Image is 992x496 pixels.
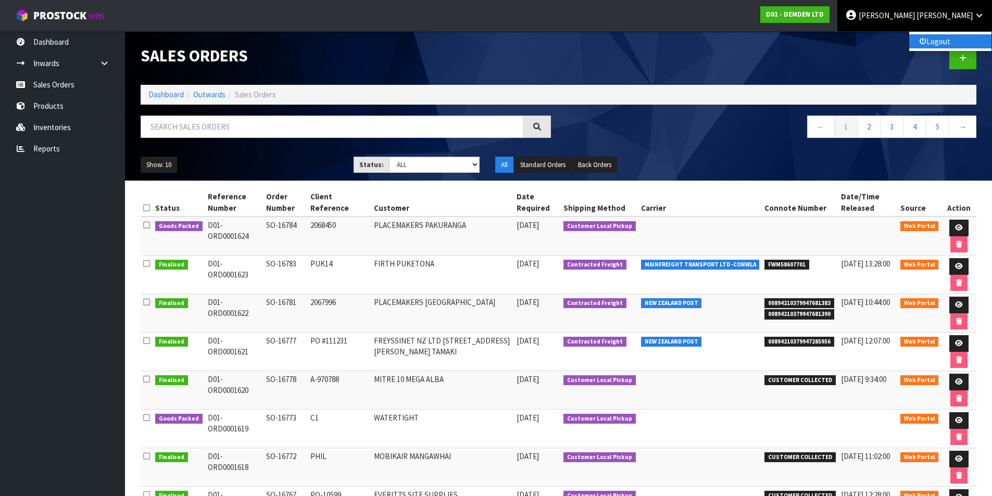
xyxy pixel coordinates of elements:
a: Dashboard [148,90,184,99]
td: MITRE 10 MEGA ALBA [371,371,513,410]
button: Back Orders [572,157,617,173]
th: Connote Number [762,188,838,217]
td: D01-ORD0001622 [205,294,263,333]
td: C1 [308,410,372,448]
small: WMS [89,11,105,21]
span: Web Portal [900,260,939,270]
th: Action [941,188,976,217]
td: MOBIKAIR MANGAWHAI [371,448,513,487]
strong: D01 - DEMDEN LTD [766,10,824,19]
a: 1 [834,116,858,138]
td: D01-ORD0001623 [205,256,263,294]
td: PLACEMAKERS [GEOGRAPHIC_DATA] [371,294,513,333]
span: [DATE] [517,451,539,461]
span: Web Portal [900,337,939,347]
span: FWM58607701 [764,260,809,270]
span: Contracted Freight [563,337,626,347]
th: Carrier [638,188,762,217]
span: Web Portal [900,375,939,386]
span: [DATE] [517,336,539,346]
th: Order Number [263,188,308,217]
span: [DATE] 11:02:00 [841,451,890,461]
th: Client Reference [308,188,372,217]
span: [PERSON_NAME] [859,10,915,20]
a: ← [807,116,835,138]
th: Shipping Method [561,188,638,217]
td: PO #111231 [308,333,372,371]
th: Date/Time Released [838,188,898,217]
td: PLACEMAKERS PAKURANGA [371,217,513,256]
span: Customer Local Pickup [563,414,636,424]
nav: Page navigation [567,116,977,141]
td: SO-16784 [263,217,308,256]
a: 3 [880,116,903,138]
button: Standard Orders [514,157,571,173]
th: Status [153,188,205,217]
span: [DATE] 10:44:00 [841,297,890,307]
input: Search sales orders [141,116,524,138]
span: Finalised [155,260,188,270]
span: Web Portal [900,221,939,232]
span: Finalised [155,452,188,463]
th: Customer [371,188,513,217]
td: 2067996 [308,294,372,333]
td: SO-16777 [263,333,308,371]
td: 2068450 [308,217,372,256]
span: [PERSON_NAME] [916,10,973,20]
span: NEW ZEALAND POST [641,298,702,309]
td: FIRTH PUKETONA [371,256,513,294]
button: Show: 10 [141,157,177,173]
td: D01-ORD0001619 [205,410,263,448]
td: SO-16781 [263,294,308,333]
td: PHIL [308,448,372,487]
span: Customer Local Pickup [563,452,636,463]
td: A-970788 [308,371,372,410]
a: 4 [903,116,926,138]
img: cube-alt.png [16,9,29,22]
a: 2 [857,116,881,138]
span: Web Portal [900,452,939,463]
span: NEW ZEALAND POST [641,337,702,347]
td: D01-ORD0001621 [205,333,263,371]
a: Outwards [193,90,225,99]
td: D01-ORD0001620 [205,371,263,410]
th: Reference Number [205,188,263,217]
span: 00894210379947681383 [764,298,834,309]
span: MAINFREIGHT TRANSPORT LTD -CONWLA [641,260,760,270]
span: Goods Packed [155,221,203,232]
td: SO-16783 [263,256,308,294]
span: Customer Local Pickup [563,375,636,386]
span: Sales Orders [235,90,276,99]
td: D01-ORD0001624 [205,217,263,256]
td: SO-16772 [263,448,308,487]
a: → [949,116,976,138]
td: WATERTIGHT [371,410,513,448]
td: FREYSSINET NZ LTD [STREET_ADDRESS][PERSON_NAME] TAMAKI [371,333,513,371]
span: [DATE] [517,259,539,269]
span: CUSTOMER COLLECTED [764,375,836,386]
th: Date Required [514,188,561,217]
span: [DATE] 9:34:00 [841,374,886,384]
span: [DATE] 12:07:00 [841,336,890,346]
span: Goods Packed [155,414,203,424]
span: [DATE] [517,297,539,307]
button: All [495,157,513,173]
span: Finalised [155,298,188,309]
strong: Status: [359,160,384,169]
span: Contracted Freight [563,260,626,270]
span: Web Portal [900,414,939,424]
td: PUK14 [308,256,372,294]
span: 00894210379947681390 [764,309,834,320]
span: [DATE] 13:28:00 [841,259,890,269]
h1: Sales Orders [141,47,551,65]
th: Source [898,188,941,217]
td: SO-16773 [263,410,308,448]
span: Web Portal [900,298,939,309]
a: Logout [909,34,991,48]
a: 5 [926,116,949,138]
span: Finalised [155,337,188,347]
span: Customer Local Pickup [563,221,636,232]
span: 00894210379947285956 [764,337,834,347]
span: Contracted Freight [563,298,626,309]
span: CUSTOMER COLLECTED [764,452,836,463]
